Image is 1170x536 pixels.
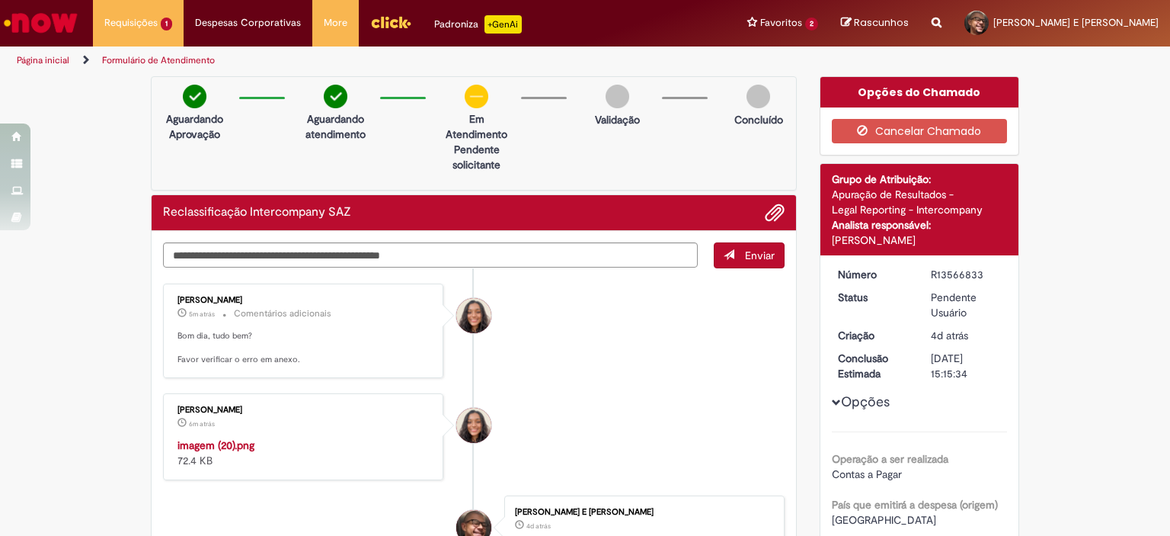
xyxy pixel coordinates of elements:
[832,513,936,527] span: [GEOGRAPHIC_DATA]
[465,85,488,108] img: circle-minus.png
[17,54,69,66] a: Página inicial
[104,15,158,30] span: Requisições
[515,508,769,517] div: [PERSON_NAME] E [PERSON_NAME]
[606,85,629,108] img: img-circle-grey.png
[931,290,1002,320] div: Pendente Usuário
[746,85,770,108] img: img-circle-grey.png
[2,8,80,38] img: ServiceNow
[324,15,347,30] span: More
[526,522,551,531] span: 4d atrás
[189,419,215,428] span: 6m atrás
[189,310,215,319] span: 5m atrás
[177,406,431,415] div: [PERSON_NAME]
[931,329,968,342] time: 25/09/2025 14:15:31
[189,419,215,428] time: 29/09/2025 09:52:59
[805,18,818,30] span: 2
[177,330,431,366] p: Bom dia, tudo bem? Favor verificar o erro em anexo.
[931,328,1002,343] div: 25/09/2025 14:15:31
[183,85,206,108] img: check-circle-green.png
[195,15,301,30] span: Despesas Corporativas
[163,242,698,268] textarea: Digite sua mensagem aqui...
[745,249,775,262] span: Enviar
[11,47,769,75] ul: Trilhas de página
[370,11,411,34] img: click_logo_yellow_360x200.png
[456,408,491,443] div: Debora Helloisa Soares
[163,206,351,220] h2: Reclassificação Intercompany SAZ Histórico de tíquete
[826,328,920,343] dt: Criação
[177,438,254,452] a: imagem (20).png
[841,16,909,30] a: Rascunhos
[931,267,1002,282] div: R13566833
[832,172,1008,187] div: Grupo de Atribuição:
[832,233,1008,248] div: [PERSON_NAME]
[234,307,331,320] small: Comentários adicionais
[434,15,522,34] div: Padroniza
[714,242,785,268] button: Enviar
[734,112,783,127] p: Concluído
[484,15,522,34] p: +GenAi
[177,296,431,305] div: [PERSON_NAME]
[440,142,513,172] p: Pendente solicitante
[826,290,920,305] dt: Status
[299,111,372,142] p: Aguardando atendimento
[177,438,431,468] div: 72.4 KB
[931,329,968,342] span: 4d atrás
[832,498,998,512] b: País que emitirá a despesa (origem)
[161,18,172,30] span: 1
[832,119,1008,143] button: Cancelar Chamado
[189,310,215,319] time: 29/09/2025 09:53:15
[456,298,491,333] div: Debora Helloisa Soares
[765,203,785,223] button: Adicionar anexos
[440,111,513,142] p: Em Atendimento
[993,16,1159,29] span: [PERSON_NAME] E [PERSON_NAME]
[832,217,1008,233] div: Analista responsável:
[826,351,920,381] dt: Conclusão Estimada
[931,351,1002,381] div: [DATE] 15:15:34
[832,187,1008,217] div: Apuração de Resultados - Legal Reporting - Intercompany
[826,267,920,282] dt: Número
[854,15,909,30] span: Rascunhos
[832,452,948,466] b: Operação a ser realizada
[324,85,347,108] img: check-circle-green.png
[832,467,902,481] span: Contas a Pagar
[595,112,640,127] p: Validação
[158,111,232,142] p: Aguardando Aprovação
[820,77,1019,108] div: Opções do Chamado
[760,15,802,30] span: Favoritos
[102,54,215,66] a: Formulário de Atendimento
